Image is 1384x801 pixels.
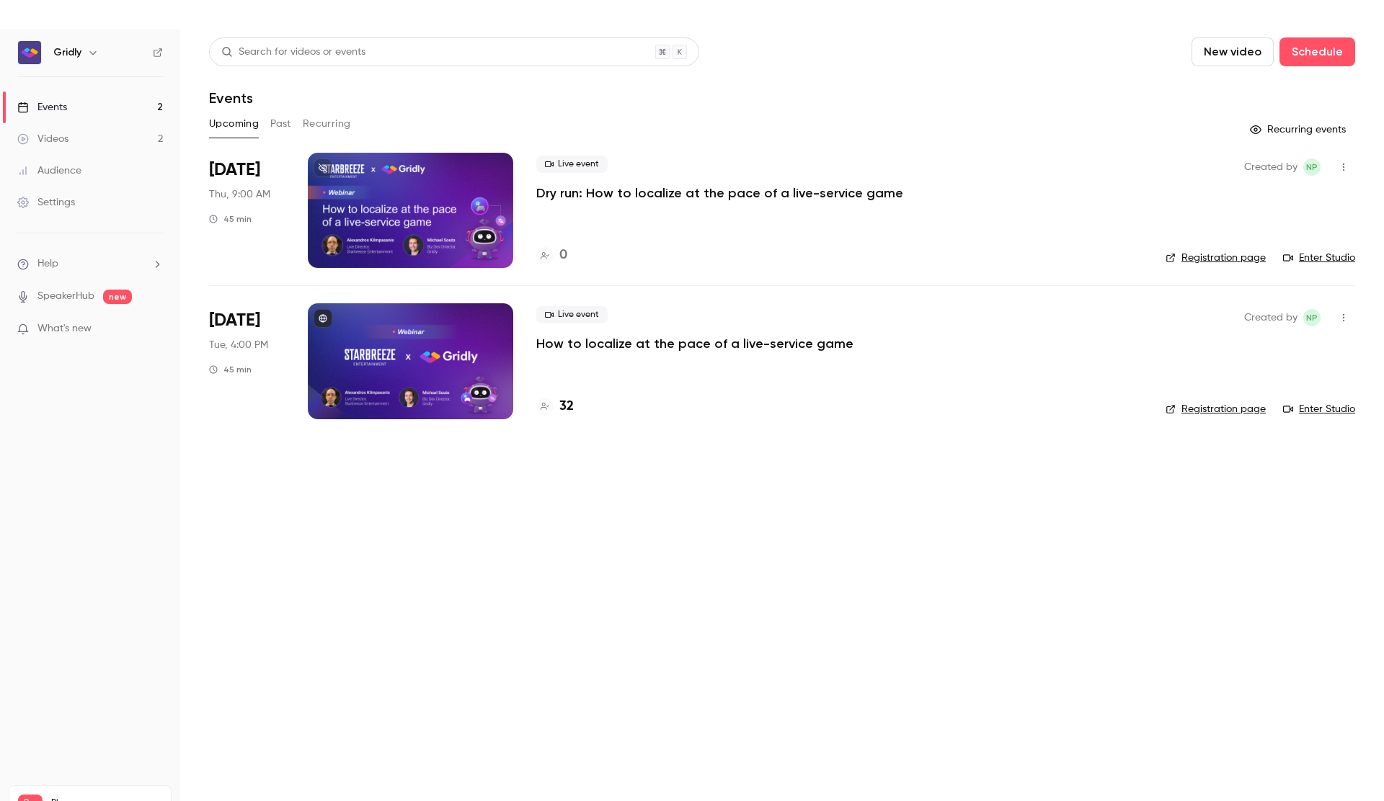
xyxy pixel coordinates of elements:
[221,45,365,60] div: Search for videos or events
[1166,251,1266,265] a: Registration page
[23,23,35,35] img: logo_orange.svg
[209,309,260,332] span: [DATE]
[143,84,155,95] img: tab_keywords_by_traffic_grey.svg
[1306,309,1318,326] span: NP
[103,290,132,304] span: new
[209,213,252,225] div: 45 min
[17,100,67,115] div: Events
[536,397,574,416] a: 32
[536,306,608,323] span: Live event
[1279,37,1355,66] button: Schedule
[37,37,159,49] div: Domain: [DOMAIN_NAME]
[17,256,163,272] li: help-dropdown-opener
[536,156,608,173] span: Live event
[1306,158,1318,176] span: NP
[209,89,253,107] h1: Events
[1243,118,1355,141] button: Recurring events
[1244,158,1297,176] span: Created by
[303,112,351,135] button: Recurring
[37,321,92,336] span: What's new
[270,112,291,135] button: Past
[53,45,81,60] h6: Gridly
[209,112,259,135] button: Upcoming
[17,164,81,178] div: Audience
[209,364,252,375] div: 45 min
[559,397,574,416] h4: 32
[40,23,71,35] div: v 4.0.25
[536,184,903,202] a: Dry run: How to localize at the pace of a live-service game
[159,85,243,94] div: Keywords by Traffic
[1192,37,1274,66] button: New video
[18,41,41,64] img: Gridly
[559,246,567,265] h4: 0
[536,335,853,352] a: How to localize at the pace of a live-service game
[209,158,260,182] span: [DATE]
[39,84,50,95] img: tab_domain_overview_orange.svg
[209,338,268,352] span: Tue, 4:00 PM
[209,153,285,268] div: Sep 11 Thu, 9:00 AM (Europe/Stockholm)
[37,256,58,272] span: Help
[1303,158,1321,176] span: Ngan Phan
[209,303,285,419] div: Sep 16 Tue, 4:00 PM (Europe/Stockholm)
[536,246,567,265] a: 0
[55,85,129,94] div: Domain Overview
[17,132,68,146] div: Videos
[1283,402,1355,416] a: Enter Studio
[23,37,35,49] img: website_grey.svg
[1166,402,1266,416] a: Registration page
[17,195,75,210] div: Settings
[1283,251,1355,265] a: Enter Studio
[1244,309,1297,326] span: Created by
[1303,309,1321,326] span: Ngan Phan
[37,289,94,304] a: SpeakerHub
[209,187,270,202] span: Thu, 9:00 AM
